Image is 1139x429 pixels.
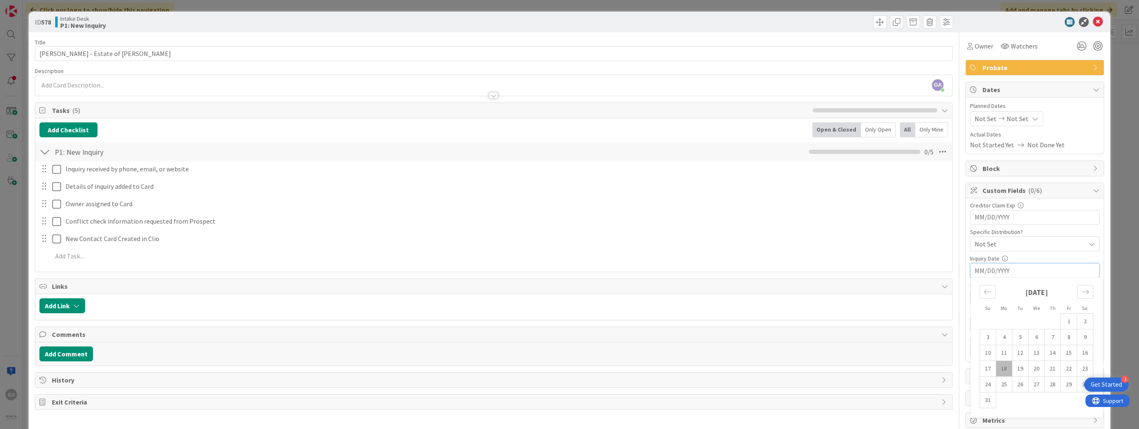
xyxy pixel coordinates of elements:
[996,377,1012,392] td: Monday, 08/25/2025 12:00 PM
[970,229,1100,235] div: Specific Distribution?
[1001,305,1007,311] small: Mo
[1077,377,1093,392] td: Saturday, 08/30/2025 12:00 PM
[52,329,938,339] span: Comments
[861,122,896,137] div: Only Open
[1033,305,1040,311] small: We
[975,114,997,124] span: Not Set
[52,375,938,385] span: History
[812,122,861,137] div: Open & Closed
[975,239,1085,249] span: Not Set
[1011,41,1038,51] span: Watchers
[970,130,1100,139] span: Actual Dates
[983,163,1089,173] span: Block
[35,46,953,61] input: type card name here...
[1091,380,1122,389] div: Get Started
[1007,114,1029,124] span: Not Set
[970,278,1102,418] div: Calendar
[35,67,64,75] span: Description
[980,329,996,345] td: Sunday, 08/03/2025 12:00 PM
[1012,361,1029,377] td: Tuesday, 08/19/2025 12:00 PM
[60,22,106,29] b: P1: New Inquiry
[1012,329,1029,345] td: Tuesday, 08/05/2025 12:00 PM
[970,102,1100,110] span: Planned Dates
[1077,361,1093,377] td: Saturday, 08/23/2025 12:00 PM
[975,41,993,51] span: Owner
[1029,361,1045,377] td: Wednesday, 08/20/2025 12:00 PM
[35,17,51,27] span: ID
[72,106,80,115] span: ( 5 )
[1061,314,1077,329] td: Friday, 08/01/2025 12:00 PM
[41,18,51,26] b: 578
[1045,361,1061,377] td: Thursday, 08/21/2025 12:00 PM
[60,15,106,22] span: Intake Desk
[1061,377,1077,392] td: Friday, 08/29/2025 12:00 PM
[1121,375,1129,383] div: 3
[52,397,938,407] span: Exit Criteria
[1025,288,1048,297] strong: [DATE]
[1045,329,1061,345] td: Thursday, 08/07/2025 12:00 PM
[970,202,1100,208] div: Creditor Claim Exp
[980,361,996,377] td: Sunday, 08/17/2025 12:00 PM
[1077,314,1093,329] td: Saturday, 08/02/2025 12:00 PM
[970,309,1100,314] div: Consult Mtg
[980,285,996,299] div: Move backward to switch to the previous month.
[1029,377,1045,392] td: Wednesday, 08/27/2025 12:00 PM
[52,281,938,291] span: Links
[970,335,1009,343] label: Referral Source
[1077,329,1093,345] td: Saturday, 08/09/2025 12:00 PM
[1017,305,1023,311] small: Tu
[970,256,1100,261] div: Inquiry Date
[1012,345,1029,361] td: Tuesday, 08/12/2025 12:00 PM
[980,345,996,361] td: Sunday, 08/10/2025 12:00 PM
[1050,305,1056,311] small: Th
[17,1,38,11] span: Support
[1061,345,1077,361] td: Friday, 08/15/2025 12:00 PM
[66,217,946,226] p: Conflict check information requested from Prospect
[66,199,946,209] p: Owner assigned to Card
[1045,345,1061,361] td: Thursday, 08/14/2025 12:00 PM
[915,122,948,137] div: Only Mine
[1027,140,1065,150] span: Not Done Yet
[975,263,1095,278] input: MM/DD/YYYY
[52,105,809,115] span: Tasks
[970,282,1100,288] div: Referral Source
[996,329,1012,345] td: Monday, 08/04/2025 12:00 PM
[39,298,85,313] button: Add Link
[996,345,1012,361] td: Monday, 08/11/2025 12:00 PM
[1061,361,1077,377] td: Friday, 08/22/2025 12:00 PM
[39,122,98,137] button: Add Checklist
[996,361,1012,377] td: Monday, 08/18/2025 12:00 PM
[1012,377,1029,392] td: Tuesday, 08/26/2025 12:00 PM
[983,63,1089,73] span: Probate
[970,140,1014,150] span: Not Started Yet
[932,79,943,91] span: GA
[975,210,1095,224] input: MM/DD/YYYY
[66,234,946,244] p: New Contact Card Created in Clio
[983,415,1089,425] span: Metrics
[1084,378,1129,392] div: Open Get Started checklist, remaining modules: 3
[1029,329,1045,345] td: Wednesday, 08/06/2025 12:00 PM
[983,85,1089,95] span: Dates
[980,392,996,408] td: Sunday, 08/31/2025 12:00 PM
[1077,345,1093,361] td: Saturday, 08/16/2025 12:00 PM
[983,185,1089,195] span: Custom Fields
[35,39,46,46] label: Title
[1082,305,1088,311] small: Sa
[985,305,990,311] small: Su
[1028,186,1042,195] span: ( 0/6 )
[1045,377,1061,392] td: Thursday, 08/28/2025 12:00 PM
[1061,329,1077,345] td: Friday, 08/08/2025 12:00 PM
[66,164,946,174] p: Inquiry received by phone, email, or website
[980,377,996,392] td: Sunday, 08/24/2025 12:00 PM
[66,182,946,191] p: Details of inquiry added to Card
[1029,345,1045,361] td: Wednesday, 08/13/2025 12:00 PM
[1077,285,1093,299] div: Move forward to switch to the next month.
[52,144,239,159] input: Add Checklist...
[39,346,93,361] button: Add Comment
[900,122,915,137] div: All
[924,147,934,157] span: 0 / 5
[1067,305,1071,311] small: Fr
